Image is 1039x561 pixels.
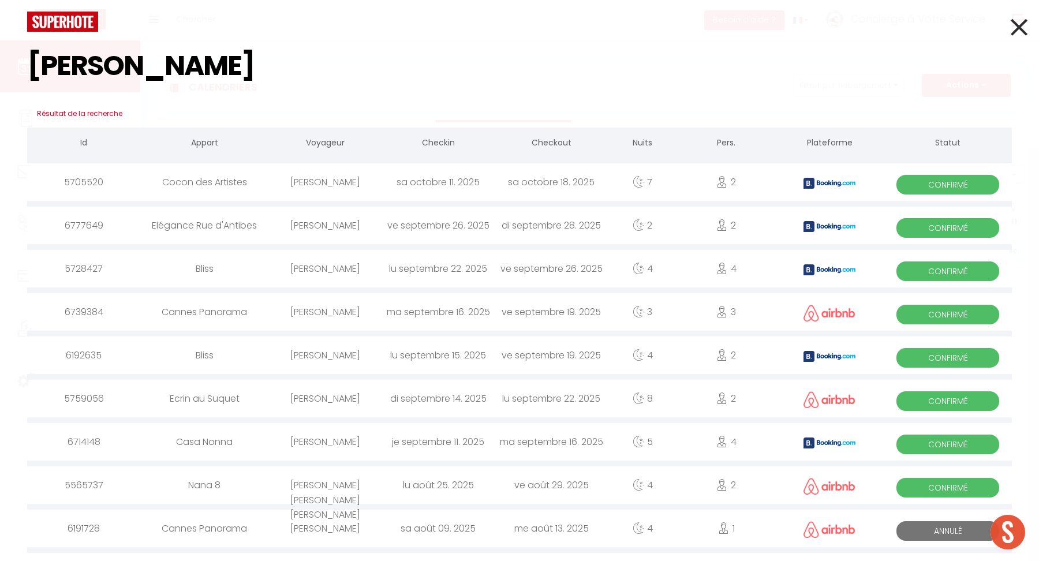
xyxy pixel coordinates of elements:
div: lu septembre 22. 2025 [495,380,608,417]
img: booking2.png [803,351,855,362]
div: 5565737 [27,466,140,504]
div: ve septembre 19. 2025 [495,293,608,331]
div: 2 [608,207,677,244]
div: 2 [677,163,776,201]
div: [PERSON_NAME] [268,207,382,244]
h3: Résultat de la recherche [27,100,1012,128]
div: 6714148 [27,423,140,461]
span: Confirmé [896,348,999,368]
div: lu août 25. 2025 [382,466,495,504]
div: 1 [677,510,776,547]
div: 4 [677,423,776,461]
th: Pers. [677,128,776,160]
div: ve septembre 19. 2025 [495,336,608,374]
span: Confirmé [896,391,999,411]
span: Confirmé [896,261,999,281]
div: 2 [677,466,776,504]
div: sa août 09. 2025 [382,510,495,547]
div: 5 [608,423,677,461]
th: Voyageur [268,128,382,160]
img: booking2.png [803,221,855,232]
div: [PERSON_NAME] [268,423,382,461]
div: 3 [677,293,776,331]
img: booking2.png [803,264,855,275]
div: lu septembre 15. 2025 [382,336,495,374]
img: airbnb2.png [803,478,855,495]
th: Plateforme [776,128,884,160]
div: [PERSON_NAME] [268,336,382,374]
div: 6191728 [27,510,140,547]
div: 2 [677,336,776,374]
div: 4 [608,250,677,287]
div: 6777649 [27,207,140,244]
span: Confirmé [896,305,999,324]
div: 4 [608,336,677,374]
div: 4 [608,510,677,547]
div: 4 [677,250,776,287]
div: je septembre 11. 2025 [382,423,495,461]
div: [PERSON_NAME] [268,510,382,547]
div: 3 [608,293,677,331]
th: Id [27,128,140,160]
div: Bliss [140,250,268,287]
div: ve septembre 26. 2025 [495,250,608,287]
div: 5728427 [27,250,140,287]
div: di septembre 28. 2025 [495,207,608,244]
span: Confirmé [896,175,999,195]
div: 5759056 [27,380,140,417]
div: 8 [608,380,677,417]
div: me août 13. 2025 [495,510,608,547]
th: Checkin [382,128,495,160]
div: [PERSON_NAME] [268,163,382,201]
div: [PERSON_NAME] [268,380,382,417]
img: booking2.png [803,437,855,448]
div: di septembre 14. 2025 [382,380,495,417]
span: Annulé [896,521,999,541]
div: [PERSON_NAME] [268,250,382,287]
div: ma septembre 16. 2025 [495,423,608,461]
span: Confirmé [896,435,999,454]
img: airbnb2.png [803,305,855,321]
span: Confirmé [896,478,999,498]
div: Cannes Panorama [140,293,268,331]
div: Elégance Rue d'Antibes [140,207,268,244]
div: [PERSON_NAME] [PERSON_NAME] [PERSON_NAME] [268,466,382,504]
th: Appart [140,128,268,160]
img: airbnb2.png [803,391,855,408]
div: 2 [677,207,776,244]
div: sa octobre 11. 2025 [382,163,495,201]
img: logo [27,12,98,32]
th: Statut [884,128,1012,160]
div: Ouvrir le chat [991,515,1025,549]
div: Ecrin au Suquet [140,380,268,417]
div: 5705520 [27,163,140,201]
input: Tapez pour rechercher... [27,32,1012,100]
img: airbnb2.png [803,521,855,538]
div: 7 [608,163,677,201]
th: Nuits [608,128,677,160]
div: ve septembre 26. 2025 [382,207,495,244]
div: Bliss [140,336,268,374]
div: Nana 8 [140,466,268,504]
div: sa octobre 18. 2025 [495,163,608,201]
div: Cannes Panorama [140,510,268,547]
div: lu septembre 22. 2025 [382,250,495,287]
div: ve août 29. 2025 [495,466,608,504]
div: 6192635 [27,336,140,374]
img: booking2.png [803,178,855,189]
span: Confirmé [896,218,999,238]
div: 6739384 [27,293,140,331]
div: Casa Nonna [140,423,268,461]
div: 2 [677,380,776,417]
div: Cocon des Artistes [140,163,268,201]
th: Checkout [495,128,608,160]
div: [PERSON_NAME] [268,293,382,331]
div: ma septembre 16. 2025 [382,293,495,331]
div: 4 [608,466,677,504]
